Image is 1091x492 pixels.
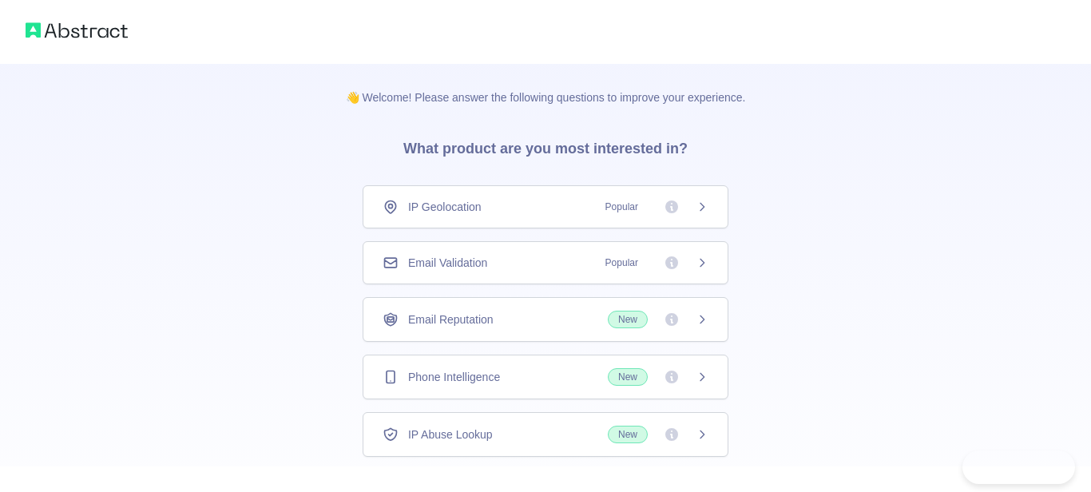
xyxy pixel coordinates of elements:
[608,426,648,443] span: New
[408,255,487,271] span: Email Validation
[378,105,713,185] h3: What product are you most interested in?
[26,19,128,42] img: Abstract logo
[408,311,494,327] span: Email Reputation
[608,311,648,328] span: New
[608,368,648,386] span: New
[596,199,648,215] span: Popular
[408,199,482,215] span: IP Geolocation
[408,427,493,442] span: IP Abuse Lookup
[962,450,1075,484] iframe: Toggle Customer Support
[596,255,648,271] span: Popular
[408,369,500,385] span: Phone Intelligence
[320,64,772,105] p: 👋 Welcome! Please answer the following questions to improve your experience.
